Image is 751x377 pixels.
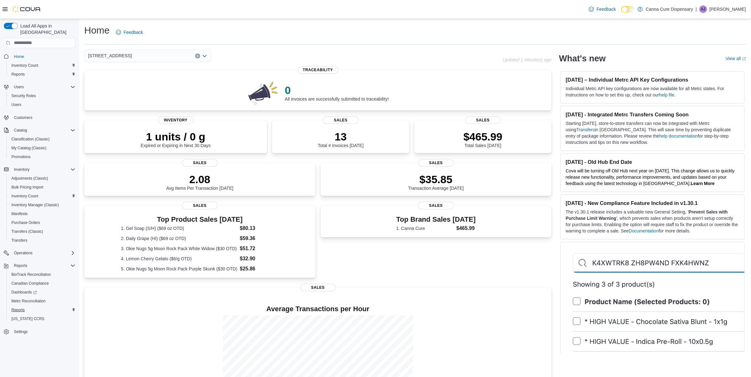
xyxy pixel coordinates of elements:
[11,194,38,199] span: Inventory Count
[726,56,746,61] a: View allExternal link
[9,228,46,235] a: Transfers (Classic)
[9,315,47,323] a: [US_STATE] CCRS
[691,181,715,186] strong: Learn More
[11,114,75,121] span: Customers
[1,113,78,122] button: Customers
[6,192,78,201] button: Inventory Count
[182,159,218,167] span: Sales
[396,225,454,232] dt: 1. Canna Cure
[566,209,728,221] strong: Prevent Sales with Purchase Limit Warning
[11,83,75,91] span: Users
[9,192,75,200] span: Inventory Count
[396,216,476,223] h3: Top Brand Sales [DATE]
[14,54,24,59] span: Home
[6,227,78,236] button: Transfers (Classic)
[13,6,41,12] img: Cova
[14,263,27,268] span: Reports
[11,290,37,295] span: Dashboards
[323,116,359,124] span: Sales
[9,237,75,244] span: Transfers
[465,116,501,124] span: Sales
[11,63,38,68] span: Inventory Count
[9,271,54,278] a: BioTrack Reconciliation
[11,229,43,234] span: Transfers (Classic)
[11,272,51,277] span: BioTrack Reconciliation
[9,101,24,108] a: Users
[6,297,78,306] button: Metrc Reconciliation
[6,70,78,79] button: Reports
[9,288,39,296] a: Dashboards
[124,29,143,35] span: Feedback
[6,314,78,323] button: [US_STATE] CCRS
[11,211,28,216] span: Manifests
[9,71,75,78] span: Reports
[503,57,551,62] p: Updated 1 minute(s) ago
[659,133,698,139] a: help documentation
[14,167,29,172] span: Inventory
[318,130,363,143] p: 13
[566,85,739,98] p: Individual Metrc API key configurations are now available for all Metrc states. For instructions ...
[710,5,746,13] p: [PERSON_NAME]
[88,52,132,59] span: [STREET_ADDRESS]
[6,306,78,314] button: Reports
[566,159,739,165] h3: [DATE] - Old Hub End Date
[11,154,31,159] span: Promotions
[121,216,279,223] h3: Top Product Sales [DATE]
[6,174,78,183] button: Adjustments (Classic)
[566,120,739,145] p: Starting [DATE], store-to-store transfers can now be integrated with Metrc using in [GEOGRAPHIC_D...
[247,80,280,105] img: 0
[621,6,634,13] input: Dark Mode
[11,249,75,257] span: Operations
[646,5,693,13] p: Canna Cure Dispensary
[11,176,48,181] span: Adjustments (Classic)
[141,130,211,143] p: 1 units / 0 g
[6,144,78,152] button: My Catalog (Classic)
[11,220,40,225] span: Purchase Orders
[121,245,237,252] dt: 3. Okie Nugs 5g Moon Rock Pack White Widow ($30 OTD)
[566,200,739,206] h3: [DATE] - New Compliance Feature Included in v1.30.1
[11,53,75,60] span: Home
[6,270,78,279] button: BioTrack Reconciliation
[566,209,739,234] p: The v1.30.1 release includes a valuable new General Setting, ' ', which prevents sales when produ...
[701,5,705,13] span: AJ
[318,130,363,148] div: Total # Invoices [DATE]
[9,210,75,218] span: Manifests
[298,66,338,74] span: Traceability
[9,219,43,226] a: Purchase Orders
[9,297,75,305] span: Metrc Reconciliation
[9,144,49,152] a: My Catalog (Classic)
[9,297,48,305] a: Metrc Reconciliation
[418,159,454,167] span: Sales
[1,165,78,174] button: Inventory
[9,71,27,78] a: Reports
[9,153,75,161] span: Promotions
[285,84,389,102] div: All invoices are successfully submitted to traceability!
[11,102,21,107] span: Users
[121,225,237,232] dt: 1. Gel Soap (S/H) ($69 oz OTD)
[240,235,278,242] dd: $59.36
[113,26,145,39] a: Feedback
[84,24,110,37] h1: Home
[11,249,35,257] button: Operations
[240,245,278,252] dd: $51.72
[9,135,52,143] a: Classification (Classic)
[696,5,697,13] p: |
[9,228,75,235] span: Transfers (Classic)
[14,84,24,90] span: Users
[4,49,75,353] nav: Complex example
[9,101,75,108] span: Users
[14,128,27,133] span: Catalog
[456,225,476,232] dd: $465.99
[6,61,78,70] button: Inventory Count
[408,173,464,186] p: $35.85
[9,271,75,278] span: BioTrack Reconciliation
[559,53,606,64] h2: What's new
[9,62,41,69] a: Inventory Count
[566,168,735,186] span: Cova will be turning off Old Hub next year on [DATE]. This change allows us to quickly release ne...
[182,202,218,209] span: Sales
[9,153,33,161] a: Promotions
[11,72,25,77] span: Reports
[9,175,51,182] a: Adjustments (Classic)
[158,116,194,124] span: Inventory
[6,91,78,100] button: Security Roles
